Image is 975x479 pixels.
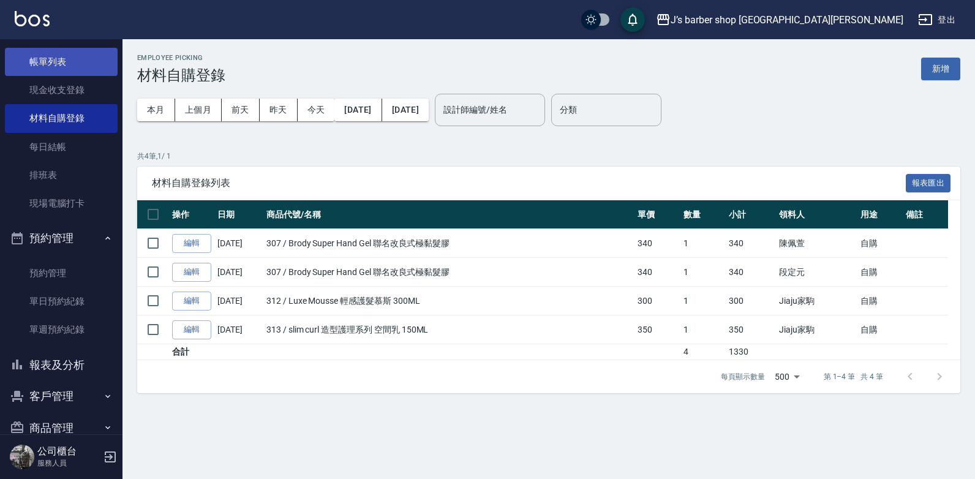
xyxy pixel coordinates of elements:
[824,371,883,382] p: 第 1–4 筆 共 4 筆
[5,349,118,381] button: 報表及分析
[10,445,34,469] img: Person
[172,292,211,311] a: 編輯
[726,229,776,258] td: 340
[5,189,118,217] a: 現場電腦打卡
[263,258,634,287] td: 307 / Brody Super Hand Gel 聯名改良式極黏髮膠
[172,263,211,282] a: 編輯
[776,258,857,287] td: 段定元
[5,315,118,344] a: 單週預約紀錄
[5,259,118,287] a: 預約管理
[5,222,118,254] button: 預約管理
[776,287,857,315] td: Jiaju家駒
[214,258,263,287] td: [DATE]
[776,229,857,258] td: 陳佩萱
[5,380,118,412] button: 客戶管理
[5,287,118,315] a: 單日預約紀錄
[726,344,776,360] td: 1330
[214,287,263,315] td: [DATE]
[921,62,960,74] a: 新增
[137,67,225,84] h3: 材料自購登錄
[620,7,645,32] button: save
[634,229,680,258] td: 340
[37,445,100,458] h5: 公司櫃台
[857,229,903,258] td: 自購
[382,99,429,121] button: [DATE]
[680,287,726,315] td: 1
[721,371,765,382] p: 每頁顯示數量
[776,200,857,229] th: 領料人
[634,287,680,315] td: 300
[298,99,335,121] button: 今天
[260,99,298,121] button: 昨天
[5,133,118,161] a: 每日結帳
[137,54,225,62] h2: Employee Picking
[776,315,857,344] td: Jiaju家駒
[680,315,726,344] td: 1
[172,320,211,339] a: 編輯
[857,287,903,315] td: 自購
[214,315,263,344] td: [DATE]
[263,229,634,258] td: 307 / Brody Super Hand Gel 聯名改良式極黏髮膠
[726,315,776,344] td: 350
[857,200,903,229] th: 用途
[726,287,776,315] td: 300
[906,176,951,188] a: 報表匯出
[175,99,222,121] button: 上個月
[5,104,118,132] a: 材料自購登錄
[5,412,118,444] button: 商品管理
[913,9,960,31] button: 登出
[137,99,175,121] button: 本月
[671,12,903,28] div: J’s barber shop [GEOGRAPHIC_DATA][PERSON_NAME]
[634,200,680,229] th: 單價
[857,315,903,344] td: 自購
[921,58,960,80] button: 新增
[5,48,118,76] a: 帳單列表
[770,360,804,393] div: 500
[680,200,726,229] th: 數量
[15,11,50,26] img: Logo
[680,258,726,287] td: 1
[857,258,903,287] td: 自購
[680,229,726,258] td: 1
[634,258,680,287] td: 340
[214,229,263,258] td: [DATE]
[169,200,214,229] th: 操作
[5,76,118,104] a: 現金收支登錄
[903,200,948,229] th: 備註
[906,174,951,193] button: 報表匯出
[263,315,634,344] td: 313 / slim curl 造型護理系列 空間乳 150ML
[137,151,960,162] p: 共 4 筆, 1 / 1
[263,287,634,315] td: 312 / Luxe Mousse 輕感護髮慕斯 300ML
[5,161,118,189] a: 排班表
[214,200,263,229] th: 日期
[222,99,260,121] button: 前天
[680,344,726,360] td: 4
[651,7,908,32] button: J’s barber shop [GEOGRAPHIC_DATA][PERSON_NAME]
[726,200,776,229] th: 小計
[37,458,100,469] p: 服務人員
[334,99,382,121] button: [DATE]
[726,258,776,287] td: 340
[263,200,634,229] th: 商品代號/名稱
[169,344,214,360] td: 合計
[152,177,906,189] span: 材料自購登錄列表
[634,315,680,344] td: 350
[172,234,211,253] a: 編輯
